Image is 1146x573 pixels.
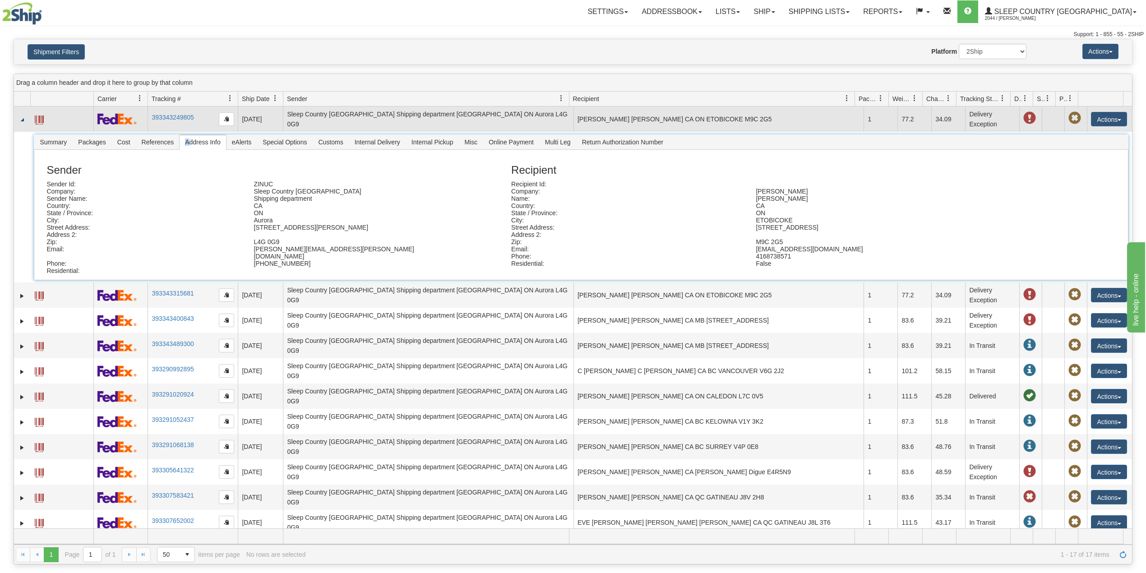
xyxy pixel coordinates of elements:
img: 2 - FedEx Express® [97,365,137,377]
img: 2 - FedEx Express® [97,340,137,351]
button: Actions [1091,439,1127,454]
button: Copy to clipboard [219,288,234,302]
button: Actions [1091,338,1127,353]
td: In Transit [965,434,1019,459]
div: State / Province: [504,209,749,217]
a: Expand [18,393,27,402]
span: Sender [287,94,307,103]
td: [DATE] [238,485,283,510]
button: Actions [1091,313,1127,328]
a: 393305641322 [152,467,194,474]
td: Sleep Country [GEOGRAPHIC_DATA] Shipping department [GEOGRAPHIC_DATA] ON Aurora L4G 0G9 [283,409,573,434]
span: Pickup Not Assigned [1068,314,1081,326]
div: State / Province: [40,209,247,217]
span: Pickup Status [1059,94,1067,103]
td: [DATE] [238,333,283,358]
div: Phone: [504,253,749,260]
a: Refresh [1116,547,1130,562]
td: Sleep Country [GEOGRAPHIC_DATA] Shipping department [GEOGRAPHIC_DATA] ON Aurora L4G 0G9 [283,384,573,409]
a: Reports [856,0,909,23]
a: Pickup Status filter column settings [1063,91,1078,106]
td: Delivery Exception [965,282,1019,308]
td: 77.2 [897,106,931,132]
button: Copy to clipboard [219,490,234,504]
td: [PERSON_NAME] [PERSON_NAME] CA ON ETOBICOKE M9C 2G5 [573,282,864,308]
a: Label [35,363,44,378]
td: Sleep Country [GEOGRAPHIC_DATA] Shipping department [GEOGRAPHIC_DATA] ON Aurora L4G 0G9 [283,459,573,485]
img: 2 - FedEx Express® [97,517,137,528]
button: Copy to clipboard [219,314,234,327]
td: Delivery Exception [965,459,1019,485]
span: Customs [313,135,348,149]
span: In Transit [1023,440,1036,453]
a: Expand [18,342,27,351]
td: 39.21 [931,308,965,333]
td: 35.34 [931,485,965,510]
td: Delivered [965,384,1019,409]
td: 48.76 [931,434,965,459]
a: Ship [747,0,781,23]
a: Shipping lists [782,0,856,23]
button: Copy to clipboard [219,516,234,529]
a: Packages filter column settings [873,91,888,106]
div: ETOBICOKE [749,217,994,224]
div: Email: [504,245,749,253]
td: [DATE] [238,384,283,409]
div: Email: [40,245,247,253]
span: Page sizes drop down [157,547,195,562]
div: grid grouping header [14,74,1132,92]
td: [DATE] [238,459,283,485]
td: 77.2 [897,282,931,308]
td: 1 [864,384,897,409]
a: Expand [18,468,27,477]
td: 83.6 [897,333,931,358]
div: ON [247,209,454,217]
td: Sleep Country [GEOGRAPHIC_DATA] Shipping department [GEOGRAPHIC_DATA] ON Aurora L4G 0G9 [283,434,573,459]
div: 4168738571 [749,253,994,260]
span: items per page [157,547,240,562]
span: Weight [892,94,911,103]
span: Pickup Not Assigned [1068,364,1081,377]
button: Copy to clipboard [219,389,234,403]
div: [PERSON_NAME] [749,195,994,202]
span: Pickup Not Assigned [1068,389,1081,402]
span: Pickup Not Assigned [1068,440,1081,453]
td: 1 [864,409,897,434]
td: [DATE] [238,282,283,308]
td: 83.6 [897,485,931,510]
button: Copy to clipboard [219,112,234,126]
div: [STREET_ADDRESS][PERSON_NAME] [247,224,454,231]
a: Sender filter column settings [554,91,569,106]
td: 1 [864,106,897,132]
img: 2 - FedEx Express® [97,315,137,326]
a: Expand [18,418,27,427]
a: Label [35,287,44,302]
a: Label [35,464,44,479]
td: [PERSON_NAME] [PERSON_NAME] CA MB [STREET_ADDRESS] [573,333,864,358]
a: Tracking # filter column settings [222,91,238,106]
td: 45.28 [931,384,965,409]
td: 43.17 [931,510,965,535]
span: Packages [73,135,111,149]
a: 393307583421 [152,492,194,499]
div: Aurora [247,217,454,224]
a: Addressbook [635,0,709,23]
button: Copy to clipboard [219,415,234,428]
span: Tracking Status [960,94,999,103]
div: Street Address: [40,224,247,231]
td: Delivery Exception [965,308,1019,333]
div: Name: [504,195,749,202]
span: Multi Leg [540,135,576,149]
div: [STREET_ADDRESS] [749,224,994,231]
div: Country: [40,202,247,209]
div: Address 2: [504,231,749,238]
span: select [180,547,194,562]
span: Pickup Not Assigned [1068,516,1081,528]
a: 393291020924 [152,391,194,398]
td: Sleep Country [GEOGRAPHIC_DATA] Shipping department [GEOGRAPHIC_DATA] ON Aurora L4G 0G9 [283,333,573,358]
span: Return Authorization Number [577,135,669,149]
div: Country: [504,202,749,209]
span: In Transit [1023,415,1036,427]
span: Delivery Exception [1023,288,1036,301]
a: Label [35,490,44,504]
